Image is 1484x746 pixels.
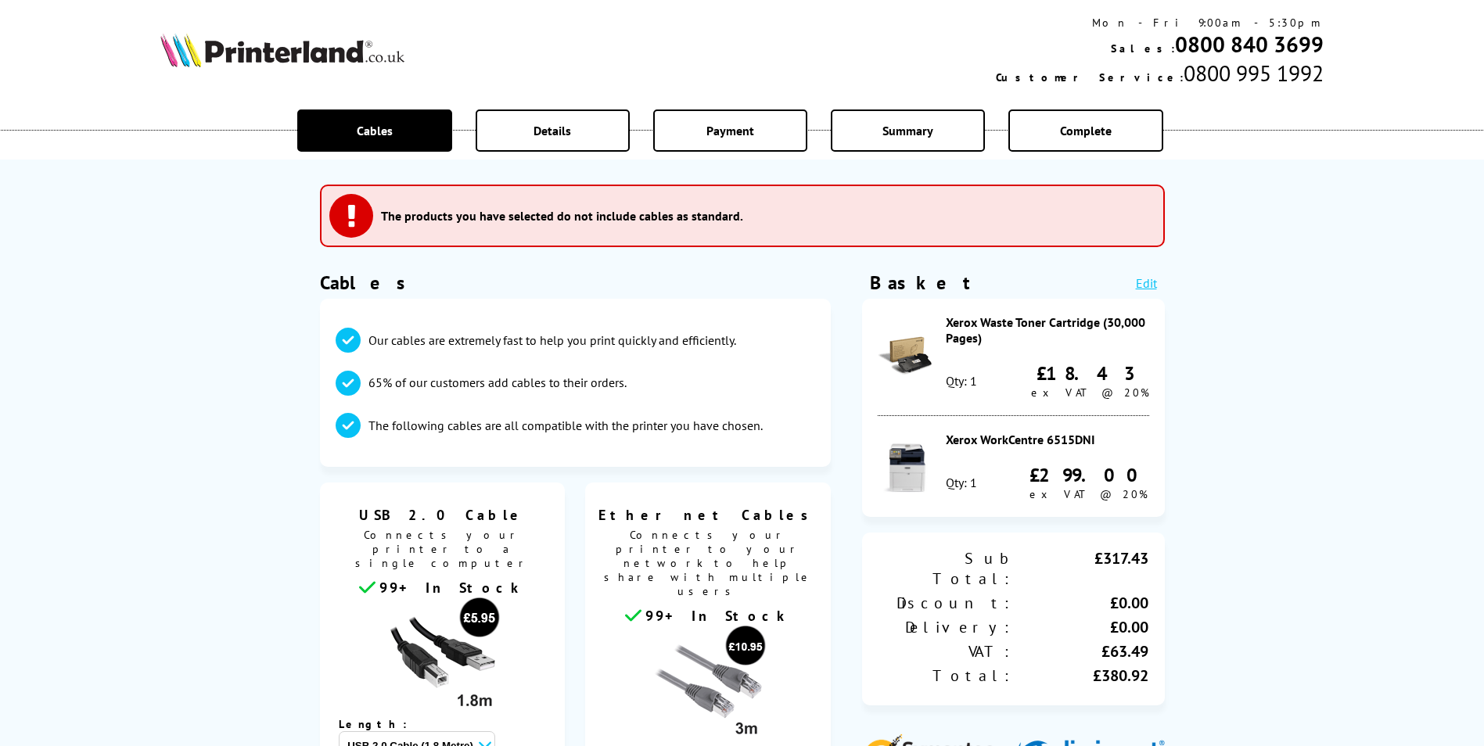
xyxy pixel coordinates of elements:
h3: The products you have selected do not include cables as standard. [381,208,743,224]
span: USB 2.0 Cable [332,506,554,524]
span: Connects your printer to your network to help share with multiple users [593,524,823,606]
div: Delivery: [878,617,1013,637]
div: £18.43 [1031,361,1149,386]
p: 65% of our customers add cables to their orders. [368,374,627,391]
div: Xerox Waste Toner Cartridge (30,000 Pages) [946,314,1149,346]
div: Sub Total: [878,548,1013,589]
div: Total: [878,665,1013,686]
span: Sales: [1111,41,1175,56]
div: £299.00 [1029,463,1149,487]
a: Edit [1136,275,1157,291]
img: Printerland Logo [160,33,404,67]
span: ex VAT @ 20% [1031,386,1149,400]
div: Qty: 1 [946,475,977,490]
span: Customer Service: [996,70,1184,84]
a: 0800 840 3699 [1175,30,1324,59]
div: £0.00 [1013,617,1148,637]
div: £0.00 [1013,593,1148,613]
div: Xerox WorkCentre 6515DNI [946,432,1149,447]
span: Length: [339,717,422,731]
div: Mon - Fri 9:00am - 5:30pm [996,16,1324,30]
div: Discount: [878,593,1013,613]
h1: Cables [320,271,832,295]
div: Basket [870,271,972,295]
span: ex VAT @ 20% [1029,487,1148,501]
p: The following cables are all compatible with the printer you have chosen. [368,417,763,434]
div: VAT: [878,641,1013,662]
div: £380.92 [1013,665,1148,686]
img: usb cable [383,597,501,714]
img: Xerox Waste Toner Cartridge (30,000 Pages) [878,328,932,383]
span: Summary [882,123,933,138]
img: Ethernet cable [649,625,767,742]
span: Details [534,123,571,138]
span: Cables [357,123,393,138]
span: 99+ In Stock [645,607,791,625]
span: Complete [1060,123,1112,138]
span: Connects your printer to a single computer [328,524,558,578]
span: Ethernet Cables [597,506,819,524]
div: Qty: 1 [946,373,977,389]
img: Xerox WorkCentre 6515DNI [878,438,932,493]
p: Our cables are extremely fast to help you print quickly and efficiently. [368,332,736,349]
div: £317.43 [1013,548,1148,589]
span: 99+ In Stock [379,579,525,597]
span: 0800 995 1992 [1184,59,1324,88]
div: £63.49 [1013,641,1148,662]
span: Payment [706,123,754,138]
